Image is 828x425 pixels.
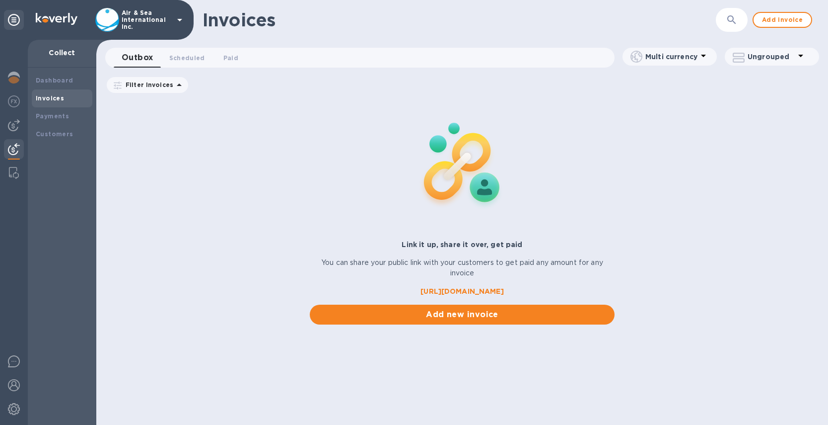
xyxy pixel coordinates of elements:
button: Add invoice [753,12,812,28]
span: Paid [223,53,238,63]
div: Unpin categories [4,10,24,30]
button: Add new invoice [310,305,615,325]
p: Link it up, share it over, get paid [310,240,615,250]
b: [URL][DOMAIN_NAME] [420,287,503,295]
p: Collect [36,48,88,58]
p: Air & Sea International Inc. [122,9,171,30]
b: Customers [36,130,73,138]
b: Invoices [36,94,64,102]
span: Add invoice [761,14,803,26]
h1: Invoices [203,9,276,30]
span: Scheduled [169,53,205,63]
p: Ungrouped [748,52,795,62]
a: [URL][DOMAIN_NAME] [310,286,615,297]
img: Logo [36,13,77,25]
p: Multi currency [645,52,697,62]
p: You can share your public link with your customers to get paid any amount for any invoice [310,257,615,278]
span: Outbox [122,51,153,65]
b: Dashboard [36,77,73,84]
b: Payments [36,112,69,120]
img: Foreign exchange [8,95,20,107]
p: Filter Invoices [122,81,173,89]
span: Add new invoice [318,309,607,321]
